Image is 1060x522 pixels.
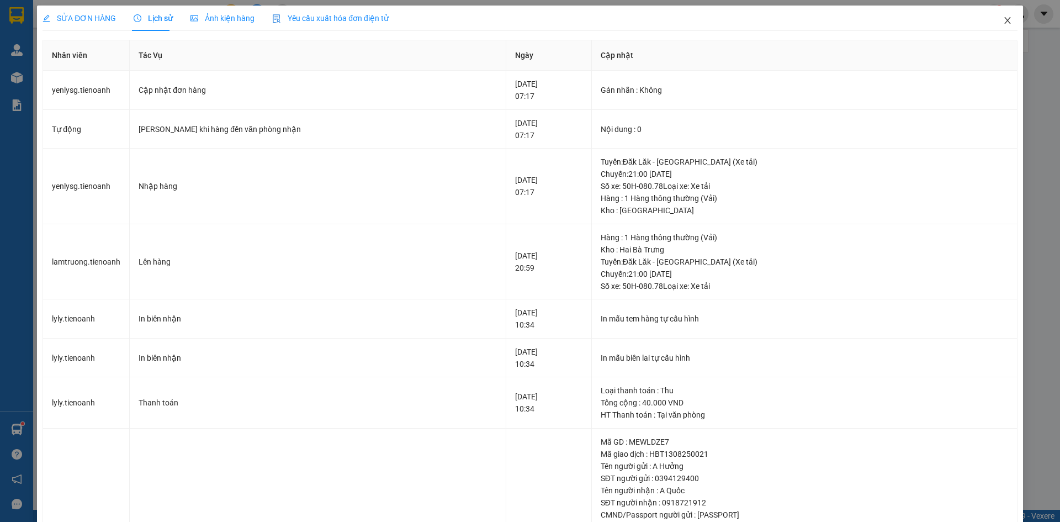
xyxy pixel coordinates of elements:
[515,78,582,102] div: [DATE] 07:17
[601,460,1008,472] div: Tên người gửi : A Hưởng
[43,71,130,110] td: yenlysg.tienoanh
[272,14,389,23] span: Yêu cầu xuất hóa đơn điện tử
[190,14,255,23] span: Ảnh kiện hàng
[601,409,1008,421] div: HT Thanh toán : Tại văn phòng
[601,384,1008,397] div: Loại thanh toán : Thu
[601,509,1008,521] div: CMND/Passport người gửi : [PASSPORT]
[601,244,1008,256] div: Kho : Hai Bà Trưng
[515,391,582,415] div: [DATE] 10:34
[601,484,1008,497] div: Tên người nhận : A Quốc
[601,497,1008,509] div: SĐT người nhận : 0918721912
[515,346,582,370] div: [DATE] 10:34
[592,40,1017,71] th: Cập nhật
[43,14,50,22] span: edit
[139,123,497,135] div: [PERSON_NAME] khi hàng đến văn phòng nhận
[139,84,497,96] div: Cập nhật đơn hàng
[601,256,1008,292] div: Tuyến : Đăk Lăk - [GEOGRAPHIC_DATA] (Xe tải) Chuyến: 21:00 [DATE] Số xe: 50H-080.78 Loại xe: Xe tải
[139,352,497,364] div: In biên nhận
[43,14,116,23] span: SỬA ĐƠN HÀNG
[134,14,141,22] span: clock-circle
[601,204,1008,217] div: Kho : [GEOGRAPHIC_DATA]
[139,397,497,409] div: Thanh toán
[43,339,130,378] td: lyly.tienoanh
[1003,16,1012,25] span: close
[601,84,1008,96] div: Gán nhãn : Không
[139,180,497,192] div: Nhập hàng
[515,250,582,274] div: [DATE] 20:59
[601,397,1008,409] div: Tổng cộng : 40.000 VND
[601,448,1008,460] div: Mã giao dịch : HBT1308250021
[515,174,582,198] div: [DATE] 07:17
[601,352,1008,364] div: In mẫu biên lai tự cấu hình
[43,149,130,224] td: yenlysg.tienoanh
[190,14,198,22] span: picture
[601,123,1008,135] div: Nội dung : 0
[139,256,497,268] div: Lên hàng
[272,14,281,23] img: icon
[601,313,1008,325] div: In mẫu tem hàng tự cấu hình
[130,40,506,71] th: Tác Vụ
[601,436,1008,448] div: Mã GD : MEWLDZE7
[601,192,1008,204] div: Hàng : 1 Hàng thông thường (Vải)
[43,299,130,339] td: lyly.tienoanh
[43,40,130,71] th: Nhân viên
[43,377,130,429] td: lyly.tienoanh
[506,40,592,71] th: Ngày
[43,224,130,300] td: lamtruong.tienoanh
[601,231,1008,244] div: Hàng : 1 Hàng thông thường (Vải)
[601,472,1008,484] div: SĐT người gửi : 0394129400
[515,307,582,331] div: [DATE] 10:34
[992,6,1023,36] button: Close
[601,156,1008,192] div: Tuyến : Đăk Lăk - [GEOGRAPHIC_DATA] (Xe tải) Chuyến: 21:00 [DATE] Số xe: 50H-080.78 Loại xe: Xe tải
[139,313,497,325] div: In biên nhận
[515,117,582,141] div: [DATE] 07:17
[134,14,173,23] span: Lịch sử
[43,110,130,149] td: Tự động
